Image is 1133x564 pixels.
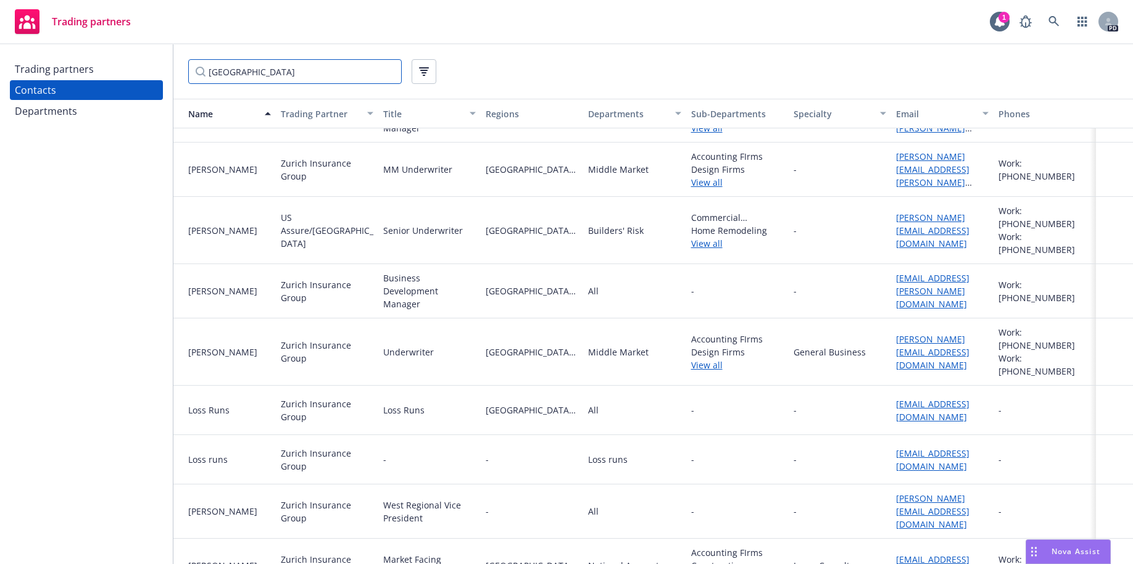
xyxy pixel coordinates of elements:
div: Loss Runs [188,404,271,417]
a: [EMAIL_ADDRESS][DOMAIN_NAME] [896,447,969,472]
a: View all [691,359,784,371]
a: Search [1042,9,1066,34]
div: Contacts [15,80,56,100]
div: - [998,453,1002,466]
div: Title [383,107,462,120]
div: 1 [998,12,1010,23]
button: Regions [481,99,583,128]
div: Regions [486,107,578,120]
input: Filter by keyword... [188,59,402,84]
div: Departments [588,107,667,120]
div: [PERSON_NAME] [188,224,271,237]
div: [PERSON_NAME] [188,346,271,359]
span: - [486,505,578,518]
a: View all [691,176,784,189]
div: Name [178,107,257,120]
a: Trading partners [10,4,136,39]
div: Work: [PHONE_NUMBER] [998,230,1091,256]
button: Specialty [789,99,891,128]
a: Switch app [1070,9,1095,34]
div: General Business [794,346,866,359]
div: - [794,404,797,417]
div: MM Underwriter [383,163,452,176]
span: Trading partners [52,17,131,27]
span: Commercial Remodeling [691,211,784,224]
button: Trading Partner [276,99,378,128]
a: View all [691,237,784,250]
div: Trading partners [15,59,94,79]
div: Zurich Insurance Group [281,447,373,473]
div: Trading Partner [281,107,360,120]
button: Departments [583,99,686,128]
a: Departments [10,101,163,121]
a: [EMAIL_ADDRESS][PERSON_NAME][DOMAIN_NAME] [896,272,969,310]
div: All [588,404,599,417]
div: West Regional Vice President [383,499,476,525]
div: - [794,224,797,237]
div: Departments [15,101,77,121]
a: [EMAIL_ADDRESS][DOMAIN_NAME] [896,398,969,423]
div: Email [896,107,975,120]
button: Title [378,99,481,128]
span: [GEOGRAPHIC_DATA][US_STATE] [486,404,578,417]
span: Nova Assist [1052,546,1100,557]
div: All [588,284,599,297]
a: [PERSON_NAME][EMAIL_ADDRESS][DOMAIN_NAME] [896,492,969,530]
a: Report a Bug [1013,9,1038,34]
div: All [588,505,599,518]
div: - [383,453,386,466]
div: Drag to move [1026,540,1042,563]
span: Accounting FIrms [691,333,784,346]
span: Accounting FIrms [691,546,784,559]
div: Zurich Insurance Group [281,397,373,423]
div: - [998,505,1002,518]
div: [PERSON_NAME] [188,284,271,297]
div: Work: [PHONE_NUMBER] [998,352,1091,378]
div: Business Development Manager [383,272,476,310]
a: [PERSON_NAME][EMAIL_ADDRESS][DOMAIN_NAME] [896,212,969,249]
a: [PERSON_NAME][EMAIL_ADDRESS][PERSON_NAME][DOMAIN_NAME] [896,151,969,201]
span: [GEOGRAPHIC_DATA][US_STATE] [486,163,578,176]
div: - [794,163,797,176]
div: Middle Market [588,163,649,176]
span: - [691,453,694,466]
div: Specialty [794,107,873,120]
div: Zurich Insurance Group [281,339,373,365]
button: Sub-Departments [686,99,789,128]
div: Builders' Risk [588,224,644,237]
div: Loss runs [588,453,628,466]
span: Accounting FIrms [691,150,784,163]
span: Design Firms [691,346,784,359]
div: Loss Runs [383,404,425,417]
span: Design Firms [691,163,784,176]
div: - [794,284,797,297]
div: Work: [PHONE_NUMBER] [998,204,1091,230]
div: Work: [PHONE_NUMBER] [998,278,1091,304]
span: - [691,505,784,518]
div: - [794,505,797,518]
div: Middle Market [588,346,649,359]
button: Name [173,99,276,128]
span: [GEOGRAPHIC_DATA][US_STATE] [486,284,578,297]
a: [PERSON_NAME][EMAIL_ADDRESS][DOMAIN_NAME] [896,333,969,371]
div: Loss runs [188,453,271,466]
div: - [794,453,797,466]
div: Zurich Insurance Group [281,278,373,304]
span: [GEOGRAPHIC_DATA][US_STATE] [486,224,578,237]
span: - [486,453,578,466]
button: Email [891,99,994,128]
span: - [691,284,784,297]
div: US Assure/[GEOGRAPHIC_DATA] [281,211,373,250]
div: [PERSON_NAME] [188,163,271,176]
div: Sub-Departments [691,107,784,120]
div: Zurich Insurance Group [281,499,373,525]
span: [GEOGRAPHIC_DATA][US_STATE] [486,346,578,359]
div: Work: [PHONE_NUMBER] [998,157,1091,183]
button: Nova Assist [1026,539,1111,564]
button: Phones [994,99,1096,128]
a: Contacts [10,80,163,100]
div: [PERSON_NAME] [188,505,271,518]
div: - [998,404,1002,417]
span: - [691,404,784,417]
